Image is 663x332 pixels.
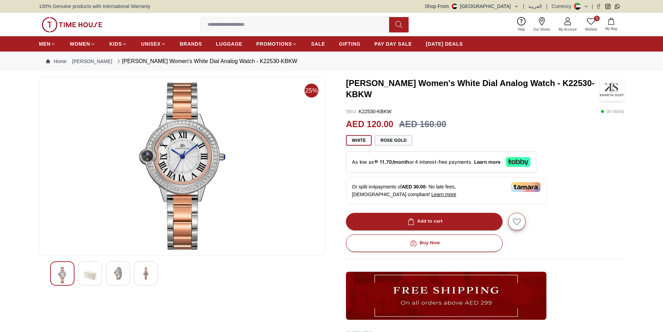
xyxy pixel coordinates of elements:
[552,3,574,10] div: Currency
[592,3,593,10] span: |
[46,58,66,65] a: Home
[594,16,600,21] span: 0
[346,109,357,114] span: SKU :
[346,213,503,230] button: Add to cart
[256,38,297,50] a: PROMOTIONS
[70,40,90,47] span: WOMEN
[141,40,160,47] span: UNISEX
[374,40,412,47] span: PAY DAY SALE
[216,38,243,50] a: LUGGAGE
[305,84,318,98] span: 25%
[39,52,624,71] nav: Breadcrumb
[42,17,102,32] img: ...
[84,267,96,283] img: Kenneth Scott Women's White Dial Analog Watch - K22530-KBKW
[216,40,243,47] span: LUGGAGE
[39,40,50,47] span: MEN
[529,16,554,33] a: Our Stores
[431,192,456,197] span: Learn more
[112,267,124,280] img: Kenneth Scott Women's White Dial Analog Watch - K22530-KBKW
[256,40,292,47] span: PROMOTIONS
[339,38,361,50] a: GIFTING
[399,118,446,131] h3: AED 160.00
[346,272,546,320] img: ...
[140,267,152,280] img: Kenneth Scott Women's White Dial Analog Watch - K22530-KBKW
[346,108,392,115] p: K22530-KBKW
[600,77,624,101] img: Kenneth Scott Women's White Dial Analog Watch - K22530-KBKW
[346,135,372,146] button: White
[109,38,127,50] a: KIDS
[374,135,412,146] button: Rose Gold
[109,40,122,47] span: KIDS
[605,4,610,9] a: Instagram
[180,40,202,47] span: BRANDS
[523,3,524,10] span: |
[346,234,503,252] button: Buy Now
[601,108,624,115] p: ( In stock )
[615,4,620,9] a: Whatsapp
[402,184,425,190] span: AED 30.00
[426,38,463,50] a: [DATE] DEALS
[72,58,112,65] a: [PERSON_NAME]
[406,217,443,225] div: Add to cart
[141,38,166,50] a: UNISEX
[346,78,600,100] h3: [PERSON_NAME] Women's White Dial Analog Watch - K22530-KBKW
[425,3,519,10] button: Shop From[GEOGRAPHIC_DATA]
[528,3,542,10] button: العربية
[582,27,600,32] span: Wishlist
[346,177,546,204] div: Or split in 4 payments of - No late fees, [DEMOGRAPHIC_DATA] compliant!
[39,3,150,10] span: 100% Genuine products with International Warranty
[531,27,553,32] span: Our Stores
[70,38,95,50] a: WOMEN
[39,38,56,50] a: MEN
[511,182,540,192] img: Tamara
[556,27,579,32] span: My Account
[45,83,319,250] img: Kenneth Scott Women's White Dial Analog Watch - K22530-KBKW
[346,118,393,131] h2: AED 120.00
[581,16,601,33] a: 0Wishlist
[409,239,440,247] div: Buy Now
[311,38,325,50] a: SALE
[601,16,621,33] button: My Bag
[311,40,325,47] span: SALE
[452,3,457,9] img: United Arab Emirates
[602,26,620,31] span: My Bag
[596,4,601,9] a: Facebook
[515,27,528,32] span: Help
[115,57,298,65] div: [PERSON_NAME] Women's White Dial Analog Watch - K22530-KBKW
[180,38,202,50] a: BRANDS
[546,3,547,10] span: |
[374,38,412,50] a: PAY DAY SALE
[56,267,69,283] img: Kenneth Scott Women's White Dial Analog Watch - K22530-KBKW
[339,40,361,47] span: GIFTING
[514,16,529,33] a: Help
[426,40,463,47] span: [DATE] DEALS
